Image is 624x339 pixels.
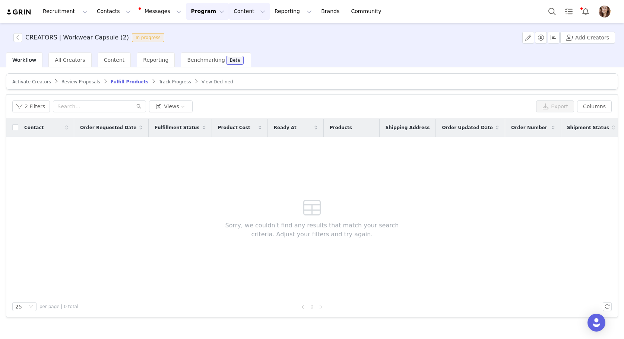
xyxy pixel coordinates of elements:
span: Track Progress [159,79,191,84]
i: icon: search [136,104,142,109]
a: 0 [308,303,316,311]
span: Order Requested Date [80,124,136,131]
span: Fulfill Products [111,79,149,84]
input: Search... [53,100,146,112]
button: Notifications [577,3,594,20]
button: 2 Filters [12,100,50,112]
span: Shipment Status [567,124,609,131]
span: Ready At [274,124,297,131]
span: Activate Creators [12,79,51,84]
div: Beta [230,58,240,63]
div: 25 [15,303,22,311]
button: Columns [577,100,612,112]
span: [object Object] [13,33,167,42]
li: 0 [307,302,316,311]
span: In progress [132,33,164,42]
li: Previous Page [298,302,307,311]
button: Messages [136,3,186,20]
button: Search [544,3,560,20]
li: Next Page [316,302,325,311]
span: View Declined [202,79,233,84]
a: Tasks [561,3,577,20]
button: Reporting [270,3,316,20]
span: Reporting [143,57,168,63]
a: Brands [317,3,346,20]
span: per page | 0 total [39,303,78,310]
span: Order Number [511,124,547,131]
i: icon: right [319,305,323,309]
button: Export [536,100,574,112]
button: Profile [594,6,618,17]
span: Product Cost [218,124,250,131]
span: Fulfillment Status [155,124,199,131]
span: Workflow [12,57,36,63]
div: Open Intercom Messenger [587,314,605,332]
span: Sorry, we couldn't find any results that match your search criteria. Adjust your filters and try ... [214,221,410,239]
img: grin logo [6,9,32,16]
span: Contact [24,124,44,131]
a: Community [347,3,389,20]
img: 5b056ce3-dbe3-4595-b1a7-c01bc60266ad.jpg [599,6,611,17]
button: Program [186,3,229,20]
button: Content [229,3,270,20]
h3: CREATORS | Workwear Capsule (2) [25,33,129,42]
span: Order Updated Date [442,124,493,131]
button: Recruitment [38,3,92,20]
button: Add Creators [560,32,615,44]
span: Content [104,57,125,63]
i: icon: left [301,305,305,309]
span: All Creators [55,57,85,63]
span: Shipping Address [386,124,430,131]
i: icon: down [29,304,33,310]
span: Products [330,124,352,131]
span: Benchmarking [187,57,225,63]
button: Contacts [92,3,135,20]
button: Views [149,100,193,112]
span: Review Proposals [61,79,100,84]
